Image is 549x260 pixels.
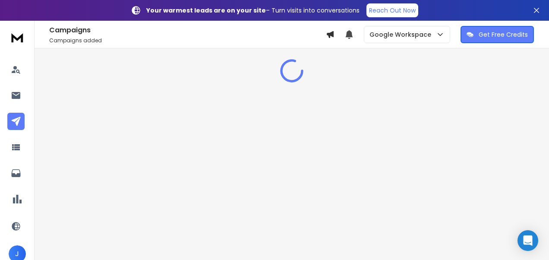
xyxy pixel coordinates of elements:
div: Open Intercom Messenger [517,230,538,251]
p: Reach Out Now [369,6,416,15]
strong: Your warmest leads are on your site [146,6,266,15]
p: Google Workspace [369,30,435,39]
h1: Campaigns [49,25,326,35]
a: Reach Out Now [366,3,418,17]
button: Get Free Credits [461,26,534,43]
p: – Turn visits into conversations [146,6,360,15]
img: logo [9,29,26,45]
p: Campaigns added [49,37,326,44]
p: Get Free Credits [479,30,528,39]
